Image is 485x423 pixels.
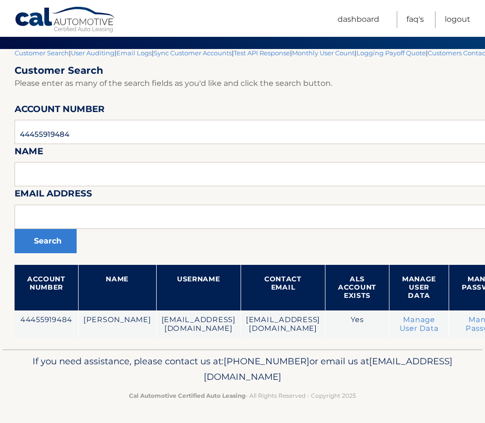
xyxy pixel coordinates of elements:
[241,265,325,310] th: Contact Email
[71,49,114,57] a: User Auditing
[15,144,43,162] label: Name
[15,102,105,120] label: Account Number
[338,11,379,28] a: Dashboard
[234,49,290,57] a: Test API Response
[224,356,309,367] span: [PHONE_NUMBER]
[292,49,355,57] a: Monthly User Count
[129,392,245,399] strong: Cal Automotive Certified Auto Leasing
[116,49,152,57] a: Email Logs
[15,186,92,204] label: Email Address
[15,49,69,57] a: Customer Search
[156,310,241,338] td: [EMAIL_ADDRESS][DOMAIN_NAME]
[325,310,389,338] td: Yes
[78,310,156,338] td: [PERSON_NAME]
[389,265,449,310] th: Manage User Data
[17,354,468,385] p: If you need assistance, please contact us at: or email us at
[325,265,389,310] th: ALS Account Exists
[204,356,453,382] span: [EMAIL_ADDRESS][DOMAIN_NAME]
[15,6,116,34] a: Cal Automotive
[15,310,78,338] td: 44455919484
[445,11,470,28] a: Logout
[15,229,77,253] button: Search
[400,315,439,333] a: Manage User Data
[17,390,468,401] p: - All Rights Reserved - Copyright 2025
[156,265,241,310] th: Username
[356,49,426,57] a: Logging Payoff Quote
[154,49,232,57] a: Sync Customer Accounts
[78,265,156,310] th: Name
[15,265,78,310] th: Account Number
[406,11,424,28] a: FAQ's
[241,310,325,338] td: [EMAIL_ADDRESS][DOMAIN_NAME]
